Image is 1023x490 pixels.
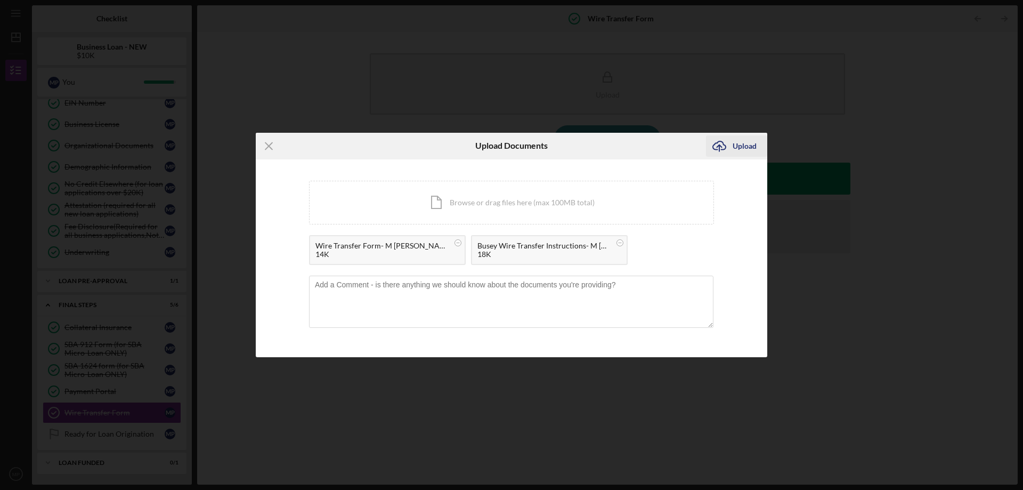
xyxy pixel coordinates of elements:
[733,135,757,157] div: Upload
[315,242,449,250] div: Wire Transfer Form- M [PERSON_NAME].docx
[477,242,611,250] div: Busey Wire Transfer Instructions- M [PERSON_NAME].pdf
[315,250,449,259] div: 14K
[706,135,767,157] button: Upload
[475,141,548,150] h6: Upload Documents
[477,250,611,259] div: 18K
